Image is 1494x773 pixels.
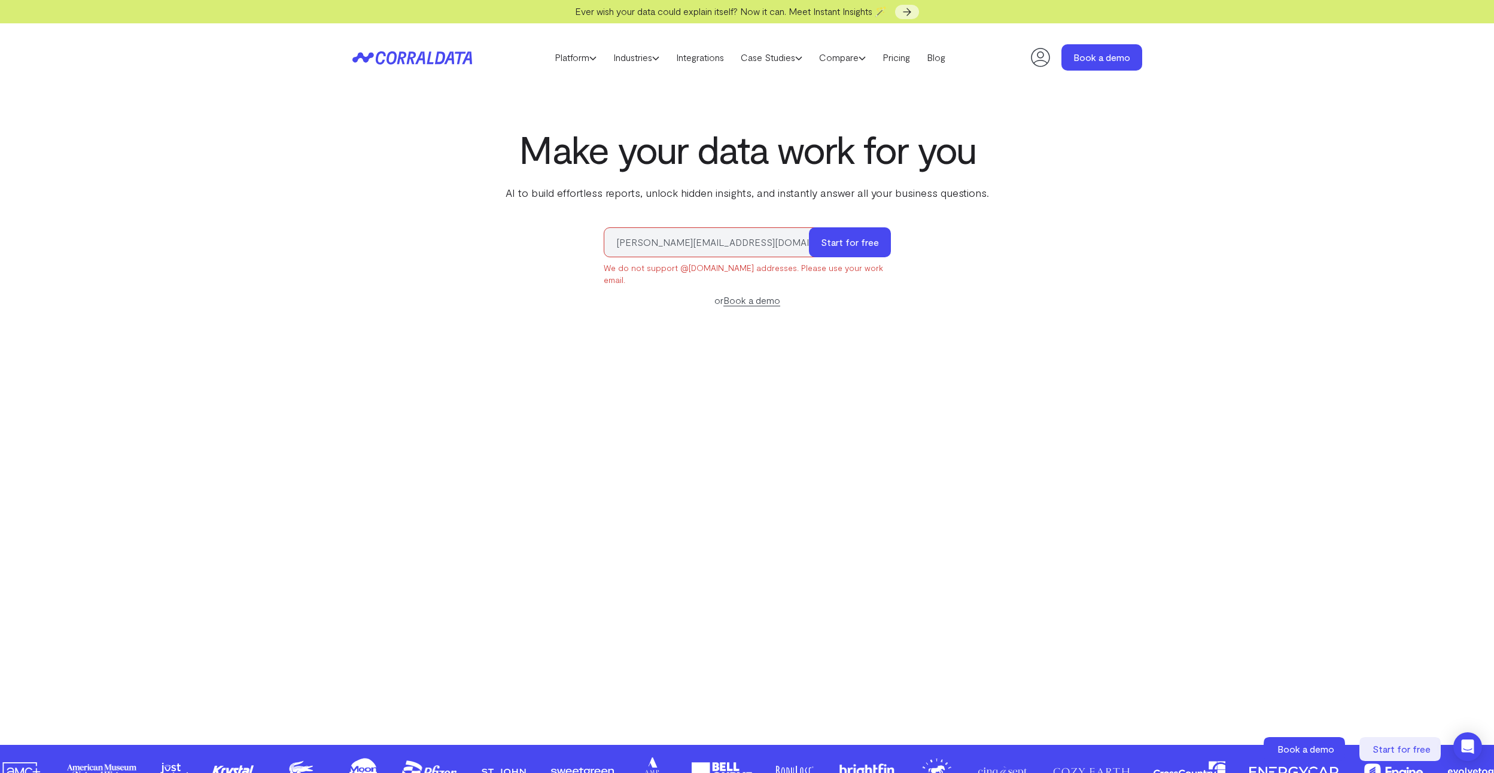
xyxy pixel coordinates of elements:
a: Book a demo [1061,44,1142,71]
button: Start for free [809,227,891,257]
a: Industries [605,48,668,66]
p: AI to build effortless reports, unlock hidden insights, and instantly answer all your business qu... [503,185,991,200]
a: Compare [811,48,874,66]
a: Book a demo [723,294,780,306]
span: Start for free [1373,743,1431,754]
div: We do not support @[DOMAIN_NAME] addresses. Please use your work email. [604,262,891,286]
div: Open Intercom Messenger [1453,732,1482,761]
div: or [604,293,891,308]
a: Platform [546,48,605,66]
span: Ever wish your data could explain itself? Now it can. Meet Instant Insights 🪄 [575,5,887,17]
a: Integrations [668,48,732,66]
a: Start for free [1359,737,1443,761]
a: Book a demo [1264,737,1347,761]
a: Case Studies [732,48,811,66]
h1: Make your data work for you [503,127,991,171]
a: Pricing [874,48,918,66]
span: Book a demo [1277,743,1334,754]
a: Blog [918,48,954,66]
input: Enter work email* [604,227,821,257]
